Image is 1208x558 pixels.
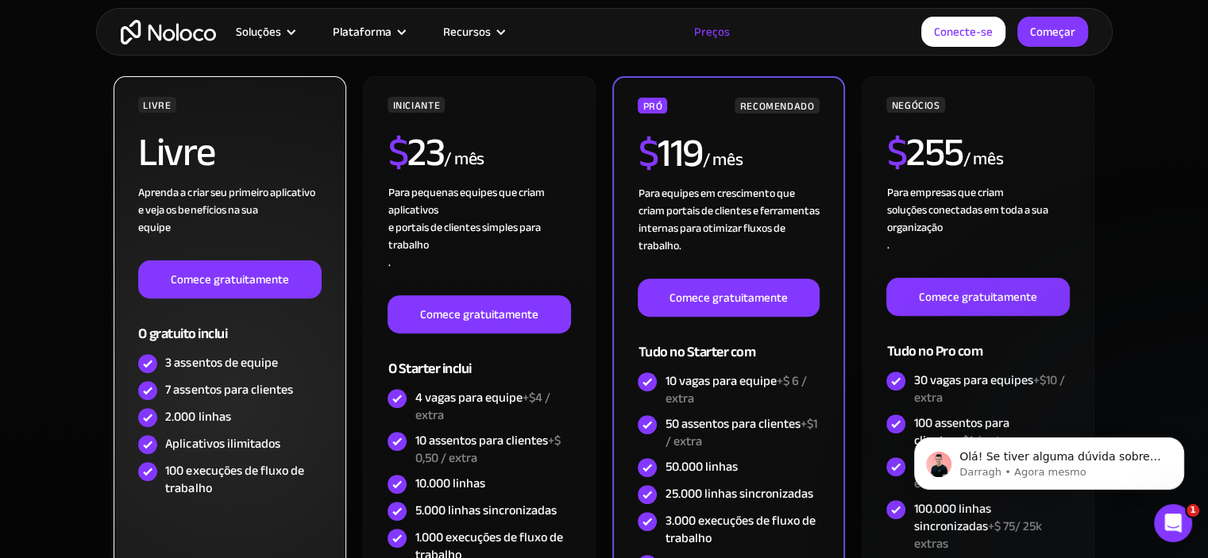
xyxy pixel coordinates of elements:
font: +$ 75/ 25k extras [913,514,1041,556]
font: / mês [444,142,484,175]
font: 255 [906,115,963,190]
div: Recursos [423,21,523,42]
font: 3.000 execuções de fluxo de trabalho [665,509,815,550]
font: Aplicativos ilimitados [165,432,280,456]
font: Para empresas que criam [886,182,1003,203]
font: Plataforma [333,21,392,43]
font: 10.000 linhas [415,471,484,495]
font: 30 vagas para equipes [913,368,1032,392]
font: 3 assentos de equipe [165,351,277,375]
font: 50 assentos para clientes [665,412,800,436]
iframe: Chat ao vivo do Intercom [1154,504,1192,542]
a: Conecte-se [921,17,1005,47]
iframe: Mensagem de notificação do intercomunicador [890,404,1208,515]
font: PRÓ [643,97,662,116]
font: . [388,252,390,273]
font: $ [638,116,658,190]
font: RECOMENDADO [739,97,814,116]
font: Comece gratuitamente [171,268,289,291]
font: 25.000 linhas sincronizadas [665,482,812,506]
a: lar [121,20,216,44]
font: Tudo no Pro com [886,338,982,364]
font: Para equipes em crescimento que criam portais de clientes e ferramentas internas para otimizar fl... [638,183,819,256]
font: 100.000 linhas sincronizadas [913,497,990,538]
font: 10 vagas para equipe [665,369,776,393]
div: Plataforma [313,21,423,42]
font: 119 [658,116,703,190]
font: 2.000 linhas [165,405,230,429]
font: Para pequenas equipes que criam aplicativos [388,182,544,221]
div: Soluções [216,21,313,42]
font: $ [886,115,906,190]
font: e portais de clientes simples para trabalho [388,217,540,256]
font: O gratuito inclui [138,321,227,347]
font: Aprenda a criar seu primeiro aplicativo e veja os benefícios na sua [138,182,315,221]
a: Comece gratuitamente [638,279,819,317]
font: Começar [1030,21,1075,43]
font: INICIANTE [392,96,440,115]
font: 50.000 linhas [665,455,737,479]
font: 5.000 linhas sincronizadas [415,498,556,522]
font: LIVRE [143,96,171,115]
font: Comece gratuitamente [420,303,538,325]
a: Comece gratuitamente [138,260,321,298]
font: Tudo no Starter com [638,339,755,365]
font: +$ 6 / extra [665,369,806,410]
font: . [886,234,889,256]
a: Comece gratuitamente [886,278,1069,316]
font: +$4 / extra [415,386,550,427]
font: Comece gratuitamente [919,286,1037,308]
font: 23 [407,115,444,190]
font: NEGÓCIOS [891,96,940,115]
font: equipe [138,217,171,238]
a: Começar [1017,17,1088,47]
font: Comece gratuitamente [670,287,788,309]
font: +$1 / extra [665,412,816,453]
font: 7 assentos para clientes [165,378,292,402]
font: Livre [138,115,214,190]
font: / mês [702,143,743,176]
font: 100 execuções de fluxo de trabalho [165,459,303,500]
font: Preços [694,21,730,43]
font: / mês [963,142,1003,175]
font: +$10 / extra [913,368,1064,410]
a: Preços [674,21,750,42]
font: Recursos [443,21,491,43]
font: +$ 0,50 / extra [415,429,560,470]
font: $ [388,115,407,190]
font: soluções conectadas em toda a sua organização [886,199,1048,238]
font: 10 assentos para clientes [415,429,547,452]
font: 1 [1190,505,1196,515]
font: O Starter inclui [388,356,471,382]
font: 4 vagas para equipe [415,386,522,410]
font: Conecte-se [934,21,993,43]
a: Comece gratuitamente [388,295,570,333]
font: Soluções [236,21,281,43]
